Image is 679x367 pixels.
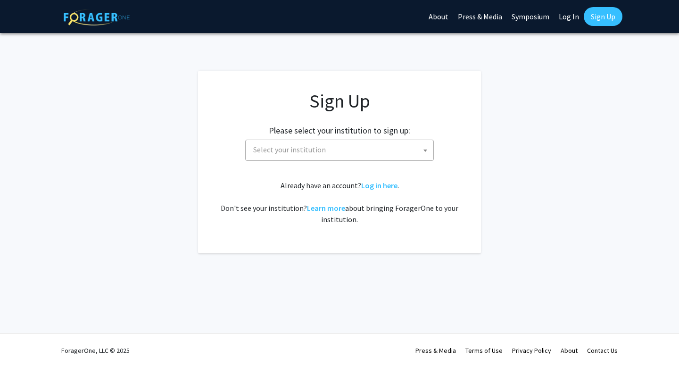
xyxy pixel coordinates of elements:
[465,346,503,355] a: Terms of Use
[361,181,397,190] a: Log in here
[249,140,433,159] span: Select your institution
[561,346,578,355] a: About
[307,203,345,213] a: Learn more about bringing ForagerOne to your institution
[61,334,130,367] div: ForagerOne, LLC © 2025
[217,90,462,112] h1: Sign Up
[269,125,410,136] h2: Please select your institution to sign up:
[253,145,326,154] span: Select your institution
[512,346,551,355] a: Privacy Policy
[64,9,130,25] img: ForagerOne Logo
[245,140,434,161] span: Select your institution
[587,346,618,355] a: Contact Us
[584,7,622,26] a: Sign Up
[217,180,462,225] div: Already have an account? . Don't see your institution? about bringing ForagerOne to your institut...
[415,346,456,355] a: Press & Media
